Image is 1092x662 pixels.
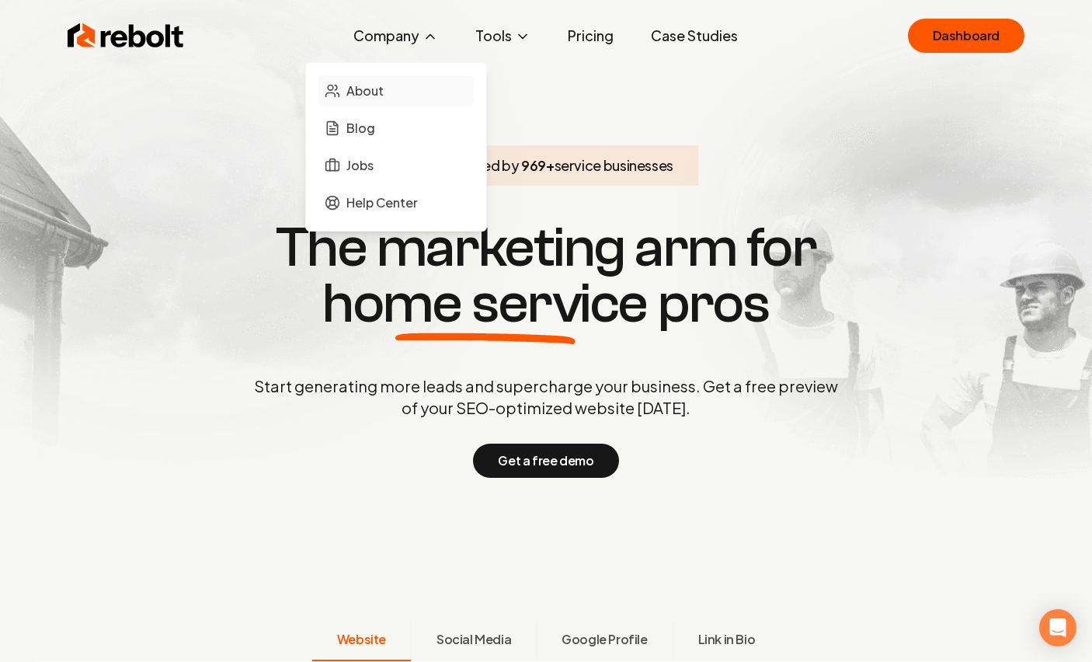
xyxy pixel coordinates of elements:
a: Help Center [318,187,474,218]
span: Help Center [346,193,418,212]
button: Tools [463,20,543,51]
span: 969 [521,155,546,176]
p: Start generating more leads and supercharge your business. Get a free preview of your SEO-optimiz... [251,375,841,419]
a: About [318,75,474,106]
span: Blog [346,119,375,138]
img: Rebolt Logo [68,20,184,51]
button: Google Profile [536,621,672,661]
h1: The marketing arm for pros [173,220,919,332]
a: Dashboard [908,19,1024,53]
span: Google Profile [562,630,647,649]
button: Website [312,621,411,661]
a: Blog [318,113,474,144]
span: + [546,156,555,174]
a: Jobs [318,150,474,181]
button: Get a free demo [473,444,618,478]
span: home service [322,276,648,332]
span: Social Media [436,630,511,649]
button: Link in Bio [673,621,781,661]
span: Jobs [346,156,374,175]
button: Company [341,20,450,51]
span: About [346,82,384,100]
a: Case Studies [638,20,750,51]
a: Pricing [555,20,626,51]
span: service businesses [555,156,674,174]
button: Social Media [411,621,536,661]
div: Open Intercom Messenger [1039,609,1076,646]
span: Website [337,630,386,649]
span: Link in Bio [698,630,756,649]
